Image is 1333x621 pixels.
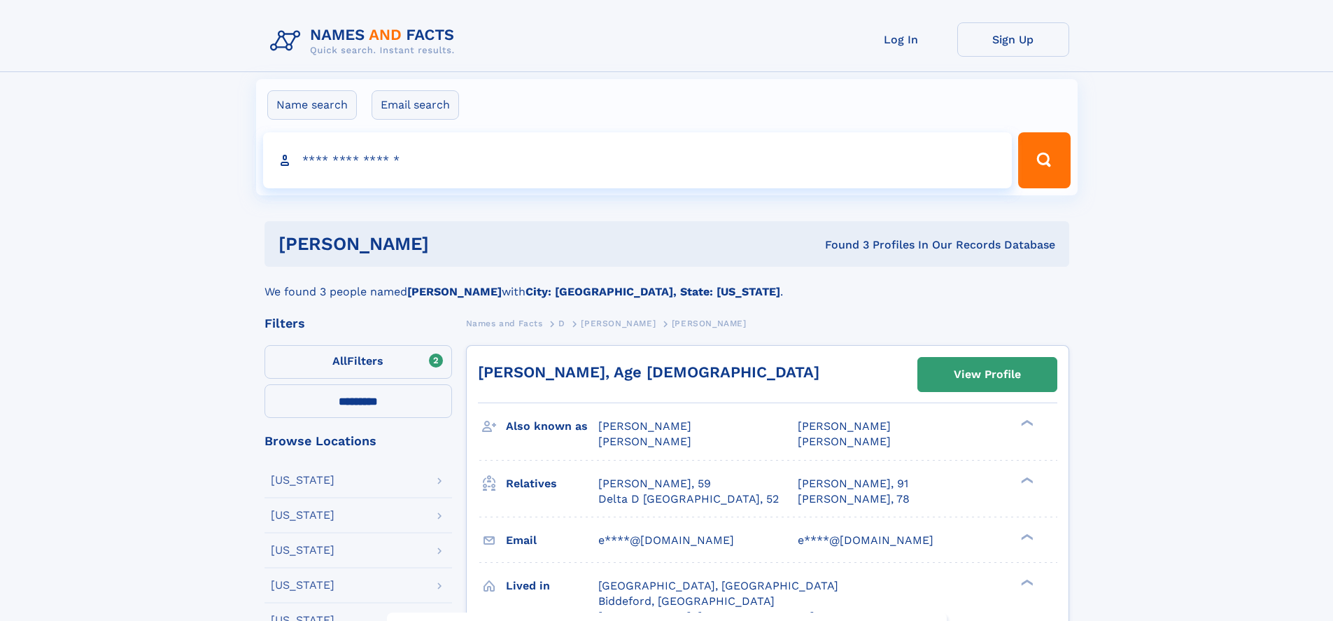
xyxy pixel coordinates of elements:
[1018,132,1070,188] button: Search Button
[478,363,819,381] a: [PERSON_NAME], Age [DEMOGRAPHIC_DATA]
[1017,578,1034,587] div: ❯
[278,235,627,253] h1: [PERSON_NAME]
[271,510,334,521] div: [US_STATE]
[598,476,711,491] a: [PERSON_NAME], 59
[332,354,347,368] span: All
[466,314,543,332] a: Names and Facts
[598,435,691,448] span: [PERSON_NAME]
[598,491,779,507] a: Delta D [GEOGRAPHIC_DATA], 52
[558,319,565,328] span: D
[954,358,1021,391] div: View Profile
[526,285,780,298] b: City: [GEOGRAPHIC_DATA], State: [US_STATE]
[271,580,334,591] div: [US_STATE]
[598,594,775,608] span: Biddeford, [GEOGRAPHIC_DATA]
[798,491,910,507] a: [PERSON_NAME], 78
[1017,419,1034,428] div: ❯
[372,90,459,120] label: Email search
[265,22,466,60] img: Logo Names and Facts
[598,579,838,592] span: [GEOGRAPHIC_DATA], [GEOGRAPHIC_DATA]
[798,419,891,433] span: [PERSON_NAME]
[798,435,891,448] span: [PERSON_NAME]
[263,132,1013,188] input: search input
[581,314,656,332] a: [PERSON_NAME]
[506,574,598,598] h3: Lived in
[918,358,1057,391] a: View Profile
[506,529,598,552] h3: Email
[558,314,565,332] a: D
[265,435,452,447] div: Browse Locations
[672,319,747,328] span: [PERSON_NAME]
[265,345,452,379] label: Filters
[581,319,656,328] span: [PERSON_NAME]
[957,22,1069,57] a: Sign Up
[798,476,908,491] a: [PERSON_NAME], 91
[506,472,598,496] h3: Relatives
[265,267,1069,300] div: We found 3 people named with .
[407,285,502,298] b: [PERSON_NAME]
[267,90,357,120] label: Name search
[1017,475,1034,484] div: ❯
[506,414,598,438] h3: Also known as
[598,419,691,433] span: [PERSON_NAME]
[1017,532,1034,541] div: ❯
[845,22,957,57] a: Log In
[271,545,334,556] div: [US_STATE]
[265,317,452,330] div: Filters
[627,237,1055,253] div: Found 3 Profiles In Our Records Database
[271,475,334,486] div: [US_STATE]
